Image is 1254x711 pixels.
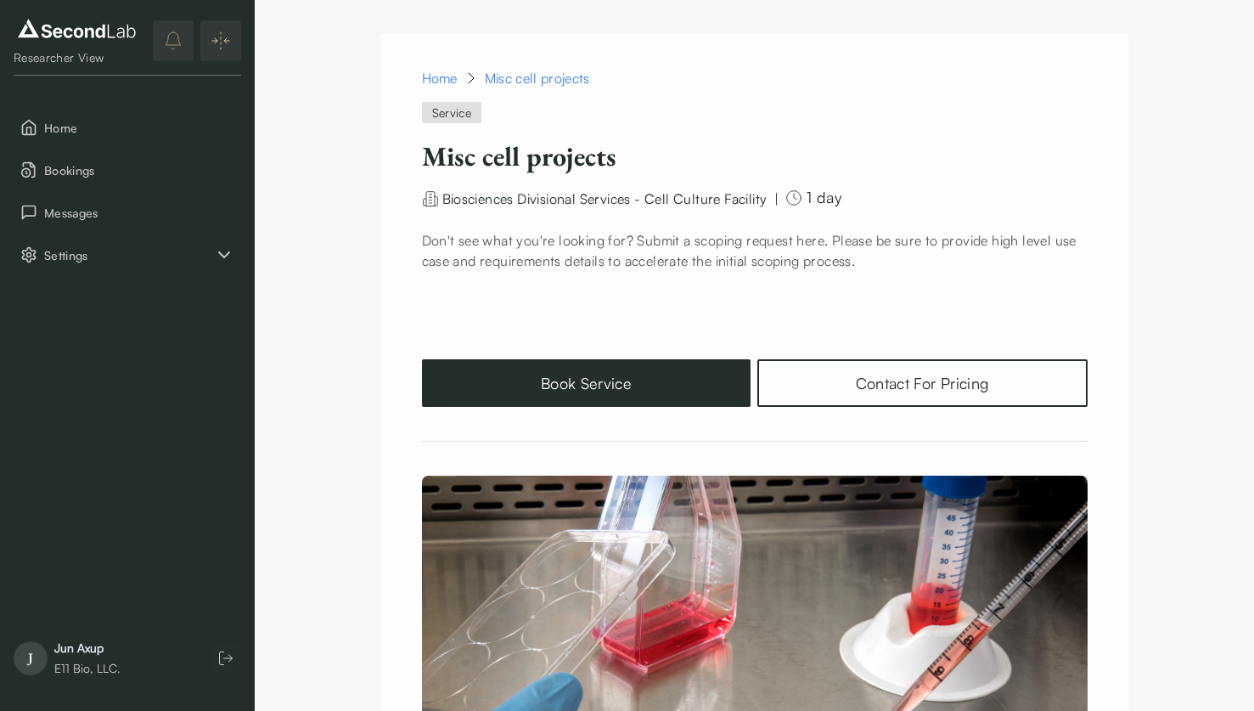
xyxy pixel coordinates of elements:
[422,102,481,123] span: Service
[14,237,241,273] div: Settings sub items
[422,359,751,407] button: Book Service
[422,68,458,88] a: Home
[485,68,590,88] div: Misc cell projects
[44,204,234,222] span: Messages
[422,230,1088,271] p: Don't see what you're looking for? Submit a scoping request here. Please be sure to provide high ...
[442,189,768,206] a: Biosciences Divisional Services - Cell Culture Facility
[14,15,140,42] img: logo
[14,195,241,230] button: Messages
[14,237,241,273] button: Settings
[200,20,241,61] button: Expand/Collapse sidebar
[14,152,241,188] button: Bookings
[44,246,214,264] span: Settings
[442,190,768,207] span: Biosciences Divisional Services - Cell Culture Facility
[211,643,241,674] button: Log out
[774,189,779,209] div: |
[14,49,140,66] div: Researcher View
[153,20,194,61] button: notifications
[44,119,234,137] span: Home
[14,110,241,145] button: Home
[54,660,121,677] div: E11 Bio, LLC.
[807,189,841,207] span: 1 day
[44,161,234,179] span: Bookings
[14,641,48,675] span: J
[422,139,1088,173] h1: Misc cell projects
[757,359,1087,407] a: Contact For Pricing
[54,640,121,657] div: Jun Axup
